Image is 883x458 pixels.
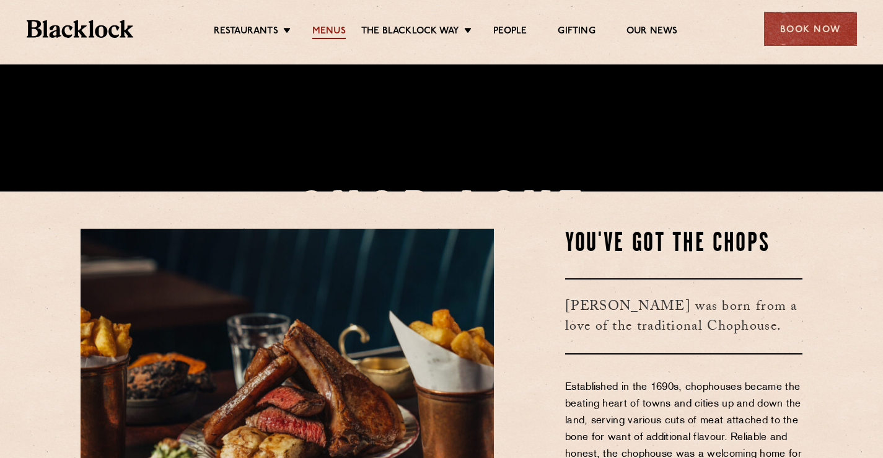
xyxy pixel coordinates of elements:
[214,25,278,39] a: Restaurants
[764,12,857,46] div: Book Now
[312,25,346,39] a: Menus
[361,25,459,39] a: The Blacklock Way
[558,25,595,39] a: Gifting
[27,20,134,38] img: BL_Textured_Logo-footer-cropped.svg
[565,229,802,260] h2: You've Got The Chops
[565,278,802,355] h3: [PERSON_NAME] was born from a love of the traditional Chophouse.
[493,25,527,39] a: People
[626,25,678,39] a: Our News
